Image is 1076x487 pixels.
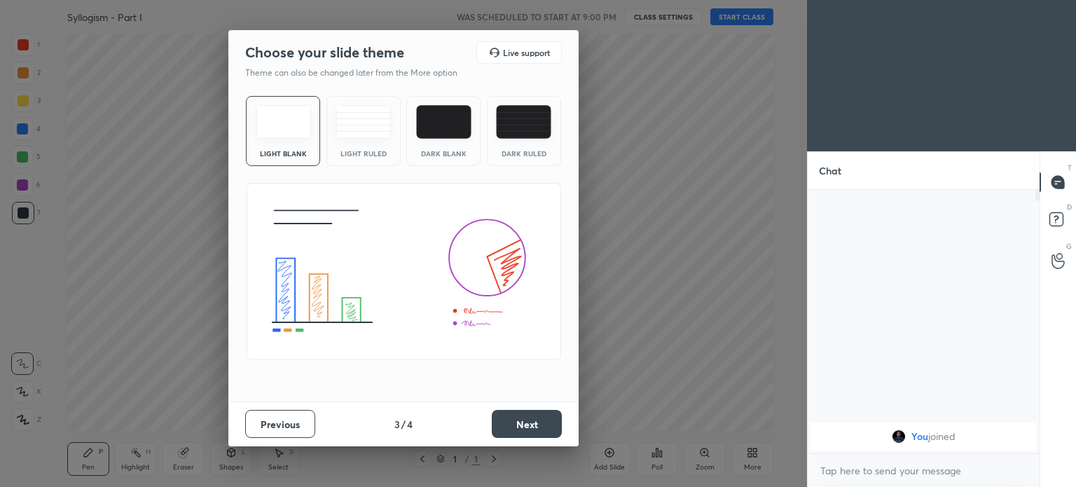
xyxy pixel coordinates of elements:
p: D [1067,202,1072,212]
h4: / [401,417,406,432]
h4: 4 [407,417,413,432]
p: Chat [808,152,853,189]
p: G [1066,241,1072,252]
div: Light Ruled [336,150,392,157]
span: joined [928,431,956,442]
img: lightTheme.e5ed3b09.svg [256,105,311,139]
img: a66458c536b8458bbb59fb65c32c454b.jpg [892,430,906,444]
h5: Live support [503,48,550,57]
p: Theme can also be changed later from the More option [245,67,472,79]
h4: 3 [394,417,400,432]
img: lightRuledTheme.5fabf969.svg [336,105,391,139]
img: darkTheme.f0cc69e5.svg [416,105,471,139]
img: lightThemeBanner.fbc32fad.svg [246,183,562,361]
h2: Choose your slide theme [245,43,404,62]
button: Previous [245,410,315,438]
div: Dark Blank [415,150,471,157]
img: darkRuledTheme.de295e13.svg [496,105,551,139]
div: Dark Ruled [496,150,552,157]
span: You [911,431,928,442]
button: Next [492,410,562,438]
div: Light Blank [255,150,311,157]
div: grid [808,420,1040,453]
p: T [1068,163,1072,173]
